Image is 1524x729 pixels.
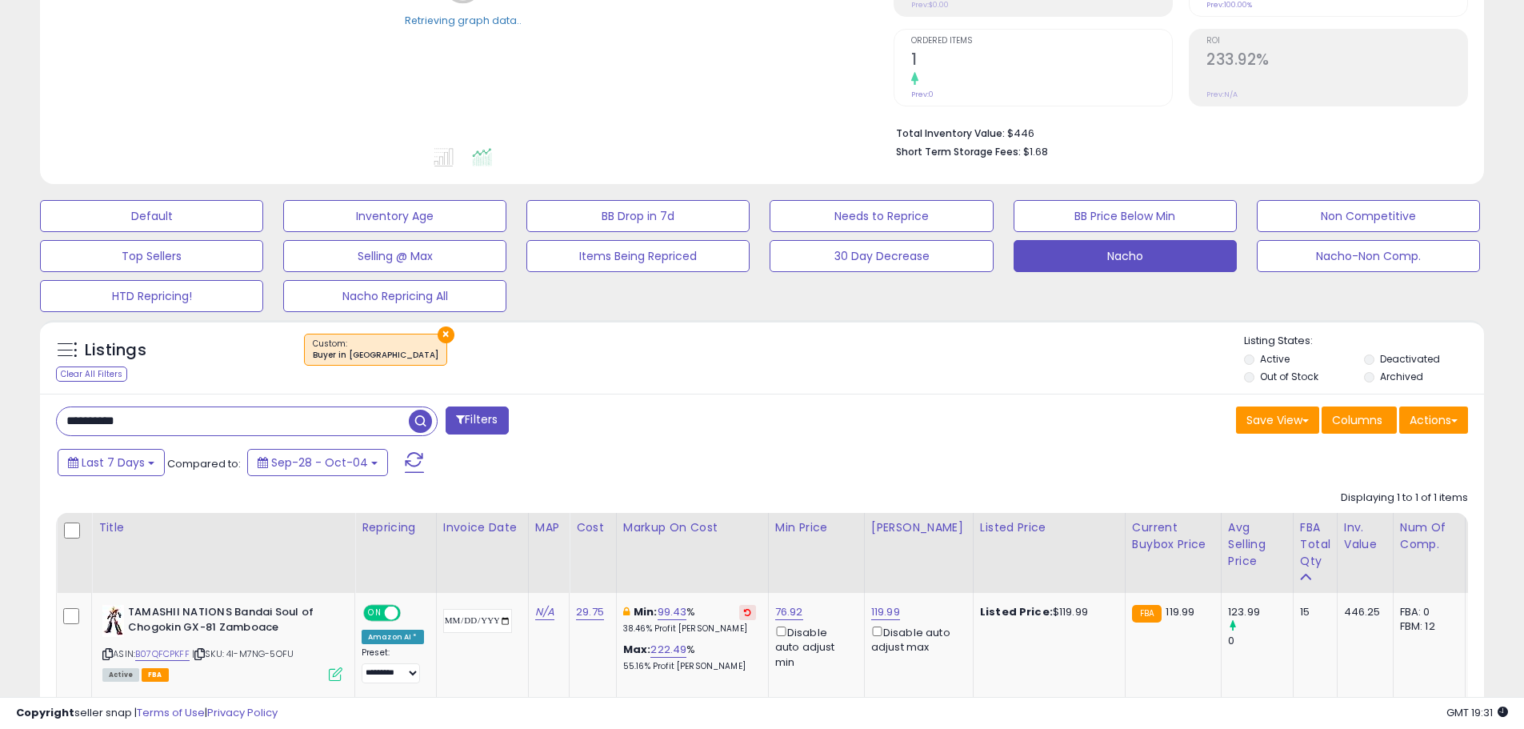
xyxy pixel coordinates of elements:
div: Invoice Date [443,519,522,536]
button: BB Price Below Min [1014,200,1237,232]
small: Prev: 0 [911,90,934,99]
span: FBA [142,668,169,682]
div: [PERSON_NAME] [871,519,966,536]
small: FBA [1132,605,1162,623]
div: Num of Comp. [1400,519,1458,553]
span: $1.68 [1023,144,1048,159]
div: Displaying 1 to 1 of 1 items [1341,491,1468,506]
div: Cost [576,519,610,536]
button: Sep-28 - Oct-04 [247,449,388,476]
div: Current Buybox Price [1132,519,1214,553]
div: FBM: 12 [1400,619,1453,634]
p: 55.16% Profit [PERSON_NAME] [623,661,756,672]
th: The percentage added to the cost of goods (COGS) that forms the calculator for Min & Max prices. [616,513,768,593]
div: Amazon AI * [362,630,424,644]
button: Filters [446,407,508,435]
p: 38.46% Profit [PERSON_NAME] [623,623,756,635]
a: 76.92 [775,604,803,620]
b: Total Inventory Value: [896,126,1005,140]
label: Archived [1380,370,1423,383]
button: HTD Repricing! [40,280,263,312]
img: 41iAW-F-J9L._SL40_.jpg [102,605,124,637]
div: Disable auto adjust min [775,623,852,670]
button: Needs to Reprice [770,200,993,232]
div: seller snap | | [16,706,278,721]
span: Compared to: [167,456,241,471]
span: Sep-28 - Oct-04 [271,455,368,471]
div: ASIN: [102,605,342,679]
div: Markup on Cost [623,519,762,536]
span: Ordered Items [911,37,1172,46]
button: Actions [1399,407,1468,434]
button: Nacho Repricing All [283,280,506,312]
button: Inventory Age [283,200,506,232]
button: 30 Day Decrease [770,240,993,272]
a: B07QFCPKFF [135,647,190,661]
h2: 1 [911,50,1172,72]
span: OFF [398,607,424,620]
div: Title [98,519,348,536]
button: Default [40,200,263,232]
a: 29.75 [576,604,604,620]
div: Inv. value [1344,519,1386,553]
div: 0 [1228,634,1293,648]
div: Listed Price [980,519,1118,536]
label: Active [1260,352,1290,366]
span: ON [365,607,385,620]
button: Nacho [1014,240,1237,272]
div: Retrieving graph data.. [405,13,522,27]
h5: Listings [85,339,146,362]
button: Selling @ Max [283,240,506,272]
button: Top Sellers [40,240,263,272]
h2: 233.92% [1206,50,1467,72]
span: Last 7 Days [82,455,145,471]
b: Max: [623,642,651,657]
label: Out of Stock [1260,370,1318,383]
div: FBA: 0 [1400,605,1453,619]
li: $446 [896,122,1456,142]
p: Listing States: [1244,334,1484,349]
small: Prev: N/A [1206,90,1238,99]
div: 123.99 [1228,605,1293,619]
div: % [623,643,756,672]
div: Avg Selling Price [1228,519,1286,570]
span: 119.99 [1166,604,1194,619]
b: TAMASHII NATIONS Bandai Soul of Chogokin GX-81 Zamboace [128,605,322,639]
span: Custom: [313,338,438,362]
button: Last 7 Days [58,449,165,476]
div: $119.99 [980,605,1113,619]
b: Min: [634,604,658,619]
div: 15 [1300,605,1325,619]
button: Columns [1322,407,1397,434]
div: Min Price [775,519,858,536]
button: × [438,326,454,343]
a: 99.43 [658,604,687,620]
div: % [623,605,756,635]
span: | SKU: 4I-M7NG-5OFU [192,647,294,660]
span: All listings currently available for purchase on Amazon [102,668,139,682]
div: MAP [535,519,562,536]
a: 119.99 [871,604,900,620]
div: Disable auto adjust max [871,623,961,655]
th: CSV column name: cust_attr_3_Invoice Date [436,513,528,593]
span: 2025-10-12 19:31 GMT [1446,705,1508,720]
span: ROI [1206,37,1467,46]
button: Save View [1236,407,1319,434]
a: N/A [535,604,554,620]
strong: Copyright [16,705,74,720]
div: Preset: [362,647,424,683]
b: Listed Price: [980,604,1053,619]
div: Repricing [362,519,430,536]
button: BB Drop in 7d [526,200,750,232]
a: Terms of Use [137,705,205,720]
span: Columns [1332,412,1382,428]
label: Deactivated [1380,352,1440,366]
div: 446.25 [1344,605,1381,619]
div: FBA Total Qty [1300,519,1330,570]
button: Items Being Repriced [526,240,750,272]
div: Clear All Filters [56,367,127,382]
a: 222.49 [650,642,686,658]
button: Non Competitive [1257,200,1480,232]
a: Privacy Policy [207,705,278,720]
b: Short Term Storage Fees: [896,145,1021,158]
